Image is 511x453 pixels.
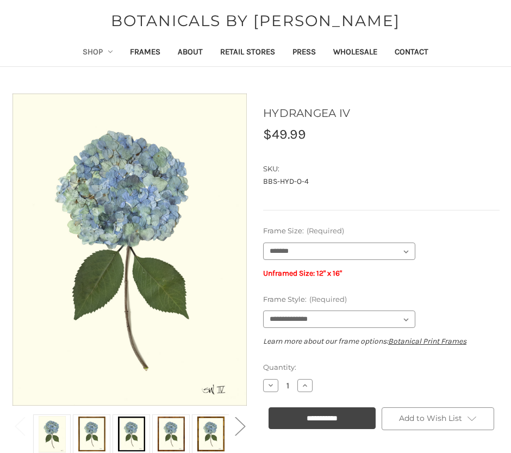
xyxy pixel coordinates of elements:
img: Unframed [11,94,248,405]
small: (Required) [307,226,344,235]
span: $49.99 [263,126,306,142]
a: Shop [74,40,122,66]
img: Antique Gold Frame [78,416,105,452]
label: Quantity: [263,362,500,373]
img: Burlewood Frame [158,416,185,452]
img: Gold Bamboo Frame [197,416,225,452]
a: Contact [386,40,437,66]
p: Learn more about our frame options: [263,336,500,347]
a: Frames [121,40,169,66]
a: Retail Stores [211,40,284,66]
small: (Required) [309,295,347,303]
h1: HYDRANGEA IV [263,105,500,121]
button: Go to slide 2 of 2 [229,409,251,443]
img: Black Frame [118,416,145,452]
img: Unframed [39,416,66,452]
label: Frame Size: [263,226,500,237]
p: Unframed Size: 12" x 16" [263,268,500,279]
dd: BBS-HYD-O-4 [263,176,500,187]
a: Botanical Print Frames [388,337,466,346]
span: Go to slide 2 of 2 [235,443,245,444]
label: Frame Style: [263,294,500,305]
a: Add to Wish List [382,407,495,430]
a: Press [284,40,325,66]
a: BOTANICALS BY [PERSON_NAME] [105,9,406,32]
a: About [169,40,211,66]
span: Add to Wish List [399,413,462,423]
span: Go to slide 2 of 2 [15,443,24,444]
a: Wholesale [325,40,386,66]
dt: SKU: [263,164,497,175]
button: Go to slide 2 of 2 [9,409,30,443]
